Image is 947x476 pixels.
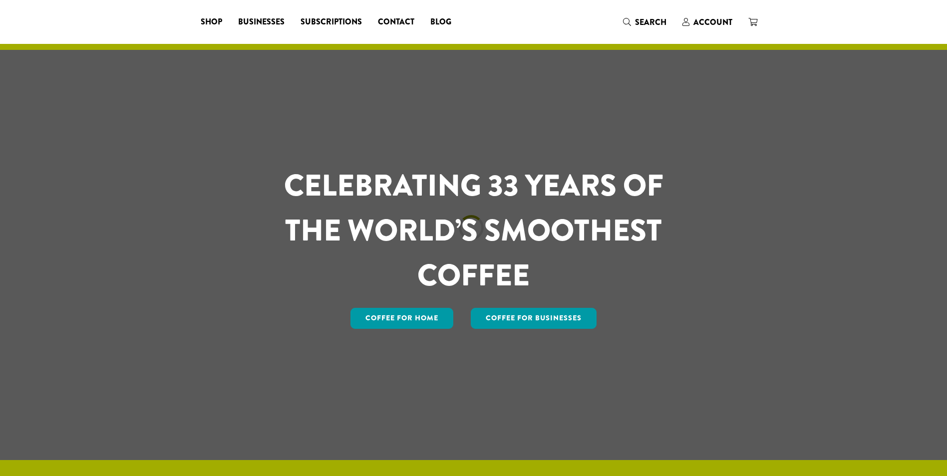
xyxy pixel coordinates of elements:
[230,14,293,30] a: Businesses
[378,16,414,28] span: Contact
[301,16,362,28] span: Subscriptions
[693,16,732,28] span: Account
[635,16,666,28] span: Search
[370,14,422,30] a: Contact
[201,16,222,28] span: Shop
[193,14,230,30] a: Shop
[430,16,451,28] span: Blog
[350,308,453,329] a: Coffee for Home
[471,308,597,329] a: Coffee For Businesses
[238,16,285,28] span: Businesses
[615,14,674,30] a: Search
[293,14,370,30] a: Subscriptions
[674,14,740,30] a: Account
[422,14,459,30] a: Blog
[255,163,693,298] h1: CELEBRATING 33 YEARS OF THE WORLD’S SMOOTHEST COFFEE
